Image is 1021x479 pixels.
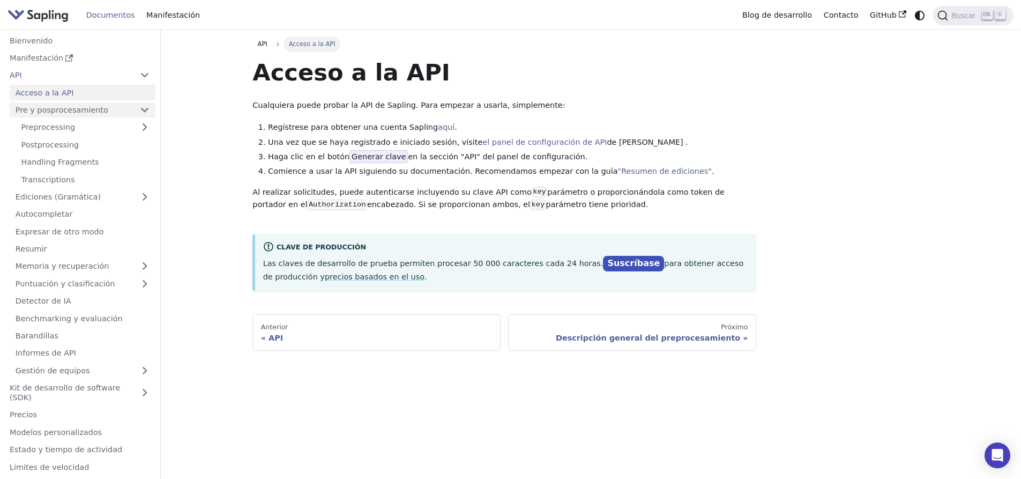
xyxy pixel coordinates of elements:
font: Pre y posprocesamiento [16,106,108,114]
font: Buscar [951,11,975,20]
font: Benchmarking y evaluación [16,314,123,323]
font: Cualquiera puede probar la API de Sapling. Para empezar a usarla, simplemente: [252,101,565,109]
font: GitHub [870,11,897,19]
kbd: K [995,10,1005,20]
a: Sapling.ai [8,8,72,23]
a: precios basados ​​en el uso [325,272,424,281]
font: Generar clave [352,152,406,161]
font: Gestión de equipos [16,366,90,375]
a: Expresar de otro modo [10,224,155,239]
a: API [252,36,272,51]
a: Precios [4,407,155,423]
a: Handling Fragments [16,154,155,170]
font: Acceso a la API [289,40,336,48]
a: Detector de IA [10,293,155,309]
a: Resumir [10,241,155,257]
font: Comience a usar la API siguiendo su documentación. Recomendamos empezar con la guía [268,167,617,175]
a: Gestión de equipos [10,363,155,378]
button: Expandir la categoría de la barra lateral 'SDK' [134,380,155,406]
a: Preprocessing [16,120,155,135]
font: . [424,272,427,281]
font: Expresar de otro modo [16,227,104,236]
font: Modelos personalizados [10,428,102,437]
a: Manifestación [140,7,206,24]
font: . [454,123,457,131]
font: Suscríbase [607,258,660,268]
font: Kit de desarrollo de software (SDK) [10,384,120,402]
a: Memoria y recuperación [10,259,155,274]
font: Detector de IA [16,297,71,305]
a: Puntuación y clasificación [10,276,155,291]
a: Blog de desarrollo [736,7,818,24]
button: Cambiar entre modo oscuro y claro (actualmente modo sistema) [912,8,928,23]
button: Contraer la categoría 'API' de la barra lateral [134,68,155,83]
font: parámetro tiene prioridad. [546,200,649,209]
a: Estado y tiempo de actividad [4,442,155,458]
a: Ediciones (Gramática) [10,189,155,205]
font: Blog de desarrollo [742,11,812,19]
a: Postprocessing [16,137,155,152]
font: Memoria y recuperación [16,262,109,270]
code: key [530,200,546,210]
img: Sapling.ai [8,8,69,23]
font: Descripción general del preprocesamiento [556,334,740,342]
font: Acceso a la API [16,89,74,97]
font: Límites de velocidad [10,463,89,471]
font: de [PERSON_NAME] . [607,138,688,146]
font: Contacto [824,11,859,19]
button: Buscar (Ctrl+K) [933,6,1013,25]
a: Barandillas [10,328,155,344]
code: key [532,187,547,197]
a: AnteriorAPI [252,314,501,351]
font: Haga clic en el botón [268,152,349,161]
font: Regístrese para obtener una cuenta Sapling [268,123,438,131]
font: Precios [10,410,37,419]
a: Acceso a la API [10,85,155,100]
nav: Pan rallado [252,36,756,51]
a: Modelos personalizados [4,424,155,440]
font: Documentos [86,11,135,19]
font: Ediciones (Gramática) [16,193,101,201]
font: Puntuación y clasificación [16,279,115,288]
a: Manifestación [4,50,155,66]
a: Autocompletar [10,207,155,222]
font: en la sección "API" del panel de configuración. [408,152,587,161]
nav: Páginas de documentos [252,314,756,351]
a: aquí [438,123,454,131]
font: Las claves de desarrollo de prueba permiten procesar 50 000 caracteres cada 24 horas. [263,259,603,268]
font: Manifestación [10,54,63,62]
font: API [258,40,267,48]
a: Kit de desarrollo de software (SDK) [4,380,134,406]
font: Resumir [16,245,47,253]
font: . [712,167,714,175]
a: PróximoDescripción general del preprocesamiento [508,314,756,351]
font: Informes de API [16,349,76,357]
a: Límites de velocidad [4,459,155,475]
a: "Resumen de ediciones" [618,167,712,175]
a: Benchmarking y evaluación [10,311,155,326]
font: Bienvenido [10,36,53,45]
font: Anterior [261,323,288,331]
a: API [4,68,134,83]
font: Al realizar solicitudes, puede autenticarse incluyendo su clave API como [252,188,532,196]
a: Bienvenido [4,33,155,48]
font: Una vez que se haya registrado e iniciado sesión, visite [268,138,482,146]
font: encabezado. Si se proporcionan ambos, el [367,200,530,209]
font: para obtener acceso de producción y [263,259,744,281]
font: Clave de producción [277,244,366,252]
font: API [269,334,283,342]
a: GitHub [864,7,912,24]
font: Acceso a la API [252,59,450,86]
a: el panel de configuración de API [482,138,607,146]
font: Autocompletar [16,210,73,218]
a: Pre y posprocesamiento [10,102,155,118]
font: Estado y tiempo de actividad [10,445,122,454]
code: Authorization [307,200,367,210]
font: Manifestación [146,11,200,19]
font: parámetro o proporcionándola como token de portador en el [252,188,725,209]
div: Open Intercom Messenger [985,443,1010,468]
